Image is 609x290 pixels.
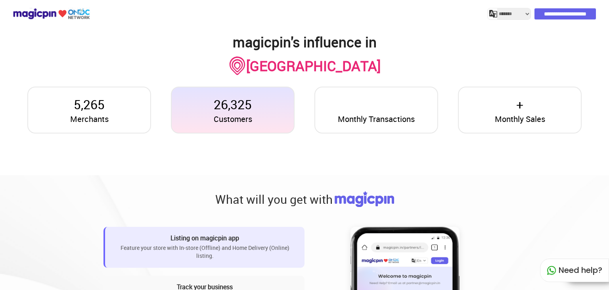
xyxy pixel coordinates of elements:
span: Monthly Sales [495,114,545,125]
h3: Listing on magicpin app [113,235,297,242]
h2: What will you get with [215,191,394,207]
img: whatapp_green.7240e66a.svg [547,266,556,275]
img: ondc-logo-new-small.8a59708e.svg [13,7,90,21]
p: 26,325 [214,95,252,114]
div: Need help? [540,259,609,282]
span: + [516,95,523,114]
h2: [GEOGRAPHIC_DATA] [246,56,381,75]
span: Monthly Transactions [338,114,415,125]
p: Feature your store with In-store (Offline) and Home Delivery (Online) listing. [113,244,297,260]
p: 5,265 [74,95,105,114]
img: location-icon [228,55,246,77]
span: Customers [214,114,252,125]
span: Merchants [70,114,109,125]
img: j2MGCQAAAABJRU5ErkJggg== [489,10,497,18]
img: Descriptive Image [335,191,394,207]
h2: magicpin's influence in [228,33,381,51]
